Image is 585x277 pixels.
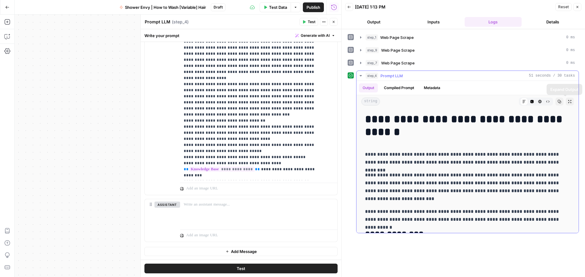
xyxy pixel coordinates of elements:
span: Generate with AI [301,33,330,38]
button: Reset [555,3,572,11]
div: 51 seconds / 30 tasks [356,81,579,233]
button: Test Data [260,2,291,12]
div: Write your prompt [141,29,341,42]
span: Test [308,19,315,25]
span: Prompt LLM [381,73,403,79]
button: 0 ms [356,45,579,55]
span: Shower Envy | How to Wash [Variable] Hair [125,4,206,10]
span: Web Page Scrape [381,60,415,66]
button: Compiled Prompt [380,83,418,92]
button: 0 ms [356,58,579,68]
span: step_9 [366,47,379,53]
button: Publish [303,2,324,12]
span: 0 ms [566,60,575,66]
button: assistant [154,202,180,208]
button: Output [359,83,378,92]
span: Web Page Scrape [380,34,414,40]
span: Test Data [269,4,287,10]
button: Logs [465,17,522,27]
button: Test [300,18,318,26]
span: 0 ms [566,35,575,40]
span: ( step_4 ) [172,19,189,25]
span: 0 ms [566,47,575,53]
button: 0 ms [356,33,579,42]
span: 51 seconds / 30 tasks [529,73,575,78]
span: Publish [307,4,320,10]
button: Inputs [405,17,462,27]
span: step_4 [366,73,378,79]
span: Draft [214,5,223,10]
div: assistant [145,199,175,242]
span: step_1 [366,34,378,40]
textarea: Prompt LLM [145,19,170,25]
button: Add Message [144,247,338,256]
span: Reset [558,4,569,10]
span: step_7 [366,60,379,66]
span: Test [237,265,245,272]
span: string [361,98,380,106]
span: Web Page Scrape [381,47,415,53]
button: Generate with AI [293,32,338,40]
button: Metadata [420,83,444,92]
span: Add Message [231,248,257,254]
button: Output [345,17,402,27]
button: Test [144,264,338,273]
button: 51 seconds / 30 tasks [356,71,579,81]
button: Details [524,17,581,27]
button: Shower Envy | How to Wash [Variable] Hair [116,2,210,12]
